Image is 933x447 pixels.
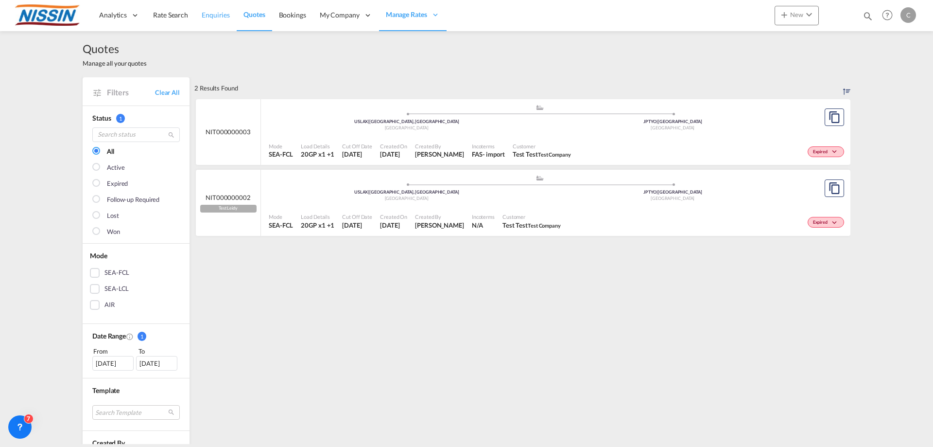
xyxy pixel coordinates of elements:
span: SEA-FCL [269,221,293,230]
span: Test Test Test Company [502,221,561,230]
span: Filters [107,87,155,98]
span: Load Details [301,143,334,150]
div: Follow-up Required [107,195,159,205]
div: [DATE] [92,356,134,371]
span: JPTYO [GEOGRAPHIC_DATA] [643,119,702,124]
div: N/A [472,221,483,230]
span: Test Leidy [216,205,240,212]
span: Date Range [92,332,126,340]
div: NIT000000002 Test Leidy assets/icons/custom/ship-fill.svgassets/icons/custom/roll-o-plane.svgOrig... [196,170,850,236]
img: 485da9108dca11f0a63a77e390b9b49c.jpg [15,4,80,26]
div: FAS [472,150,483,159]
div: icon-magnify [863,11,873,25]
span: 20GP x 1 , 40GP x 1 [301,221,334,230]
span: | [657,119,658,124]
span: Status [92,114,111,122]
span: Cut Off Date [342,143,372,150]
div: NIT000000003 assets/icons/custom/ship-fill.svgassets/icons/custom/roll-o-plane.svgOriginLos Angel... [196,99,850,165]
span: 1 [138,332,146,341]
span: From To [DATE][DATE] [92,346,180,371]
span: Expired [813,149,830,156]
span: 9 Sep 2025 [380,221,407,230]
span: 12 Sep 2025 [380,150,407,159]
span: Template [92,386,120,394]
div: To [138,346,180,356]
div: Expired [107,179,128,189]
span: Created On [380,143,407,150]
span: Quotes [83,41,147,56]
div: [DATE] [136,356,177,371]
md-checkbox: SEA-FCL [90,268,182,278]
span: Incoterms [472,213,495,220]
span: Incoterms [472,143,505,150]
span: NIT000000003 [206,127,251,136]
div: All [107,147,114,157]
span: NIT000000002 [206,193,251,202]
span: [GEOGRAPHIC_DATA] [385,196,429,201]
span: 20GP x 1 , 40GP x 1 [301,150,334,159]
span: Test Test Test Company [513,150,571,159]
span: My Company [320,10,360,20]
span: Bookings [279,11,306,19]
span: Customer [513,143,571,150]
a: Clear All [155,88,180,97]
span: Rate Search [153,11,188,19]
span: | [368,119,369,124]
span: Cut Off Date [342,213,372,220]
span: | [368,189,369,195]
md-icon: icon-plus 400-fg [778,9,790,20]
span: [GEOGRAPHIC_DATA] [651,125,694,130]
span: New [778,11,815,18]
input: Search status [92,127,180,142]
span: Saranya K [415,150,464,159]
md-checkbox: SEA-LCL [90,284,182,294]
span: Quotes [243,10,265,18]
div: Status 1 [92,113,180,123]
span: Test Company [538,151,571,158]
span: Leidy Consuegra [415,221,464,230]
md-icon: icon-magnify [863,11,873,21]
span: SEA-FCL [269,150,293,159]
md-icon: assets/icons/custom/copyQuote.svg [829,182,840,194]
span: Help [879,7,896,23]
div: Active [107,163,124,173]
div: Help [879,7,900,24]
span: Load Details [301,213,334,220]
span: Created By [415,213,464,220]
span: | [657,189,658,195]
md-icon: icon-magnify [168,131,175,139]
span: Test Company [528,222,561,229]
span: USLAX [GEOGRAPHIC_DATA], [GEOGRAPHIC_DATA] [354,189,459,195]
span: Mode [269,143,293,150]
div: AIR [104,300,115,310]
div: 2 Results Found [194,77,238,99]
span: Enquiries [202,11,230,19]
span: Manage Rates [386,10,427,19]
div: From [92,346,135,356]
span: 1 [116,114,125,123]
span: Created By [415,143,464,150]
div: Change Status Here [808,146,844,157]
span: USLAX [GEOGRAPHIC_DATA], [GEOGRAPHIC_DATA] [354,119,459,124]
div: Change Status Here [808,217,844,228]
span: 9 Sep 2025 [342,221,372,230]
span: [GEOGRAPHIC_DATA] [651,196,694,201]
div: SEA-FCL [104,268,129,278]
md-icon: icon-chevron-down [803,9,815,20]
span: Created By [92,439,125,447]
span: Mode [90,251,107,260]
md-icon: assets/icons/custom/ship-fill.svg [534,176,546,180]
span: JPTYO [GEOGRAPHIC_DATA] [643,189,702,195]
span: 12 Sep 2025 [342,150,372,159]
span: Manage all your quotes [83,59,147,68]
md-icon: Created On [126,333,134,340]
button: icon-plus 400-fgNewicon-chevron-down [775,6,819,25]
span: Customer [502,213,561,220]
button: Copy Quote [825,108,844,126]
div: FAS import [472,150,505,159]
div: C [900,7,916,23]
button: Copy Quote [825,179,844,197]
span: Mode [269,213,293,220]
div: Lost [107,211,119,221]
md-icon: assets/icons/custom/copyQuote.svg [829,111,840,123]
